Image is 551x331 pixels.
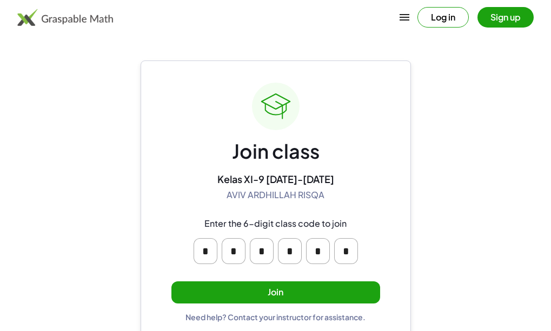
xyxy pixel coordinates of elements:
input: Please enter OTP character 3 [250,238,274,264]
button: Join [171,281,380,303]
input: Please enter OTP character 1 [194,238,217,264]
input: Please enter OTP character 4 [278,238,302,264]
button: Log in [417,7,469,28]
div: Join class [232,139,320,164]
div: AVIV ARDHILLAH RISQA [227,190,324,201]
div: Enter the 6-digit class code to join [204,218,347,229]
input: Please enter OTP character 6 [334,238,358,264]
input: Please enter OTP character 2 [222,238,245,264]
div: Kelas XI-9 [DATE]-[DATE] [217,173,334,185]
button: Sign up [477,7,534,28]
div: Need help? Contact your instructor for assistance. [185,312,366,322]
input: Please enter OTP character 5 [306,238,330,264]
